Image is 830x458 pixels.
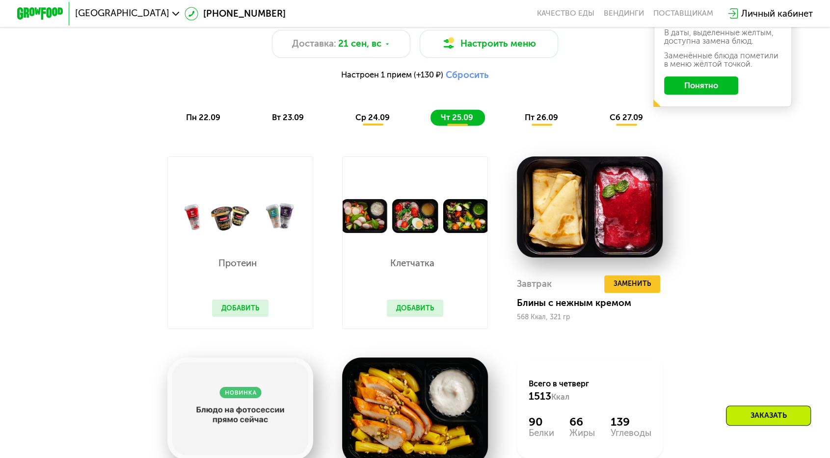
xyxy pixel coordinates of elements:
span: Доставка: [292,37,336,51]
div: В даты, выделенные желтым, доступна замена блюд. [664,29,782,45]
div: Личный кабинет [741,7,813,21]
button: Понятно [664,76,738,95]
span: Настроен 1 прием (+130 ₽) [341,71,443,79]
span: Ккал [551,392,569,402]
button: Добавить [212,300,268,317]
span: 21 сен, вс [338,37,381,51]
p: Протеин [212,259,263,268]
div: Завтрак [517,275,552,292]
div: Всего в четверг [528,378,651,404]
button: Заменить [604,275,660,292]
span: Заменить [614,278,651,289]
span: вт 23.09 [272,113,304,122]
div: 90 [528,415,554,429]
div: Заменённые блюда пометили в меню жёлтой точкой. [664,52,782,68]
a: [PHONE_NUMBER] [185,7,286,21]
div: 568 Ккал, 321 гр [517,313,663,321]
button: Настроить меню [420,30,558,57]
div: Углеводы [611,429,651,438]
div: Заказать [726,406,811,426]
span: 1513 [528,390,551,402]
span: чт 25.09 [441,113,473,122]
div: 66 [569,415,595,429]
div: 139 [611,415,651,429]
p: Клетчатка [387,259,437,268]
div: Белки [528,429,554,438]
span: [GEOGRAPHIC_DATA] [75,9,169,18]
span: ср 24.09 [355,113,390,122]
a: Качество еды [537,9,594,18]
span: сб 27.09 [609,113,643,122]
div: поставщикам [653,9,713,18]
span: пн 22.09 [186,113,220,122]
a: Вендинги [603,9,643,18]
button: Сбросить [446,69,489,80]
button: Добавить [387,300,443,317]
div: Блины с нежным кремом [517,297,672,308]
span: пт 26.09 [525,113,558,122]
div: Жиры [569,429,595,438]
